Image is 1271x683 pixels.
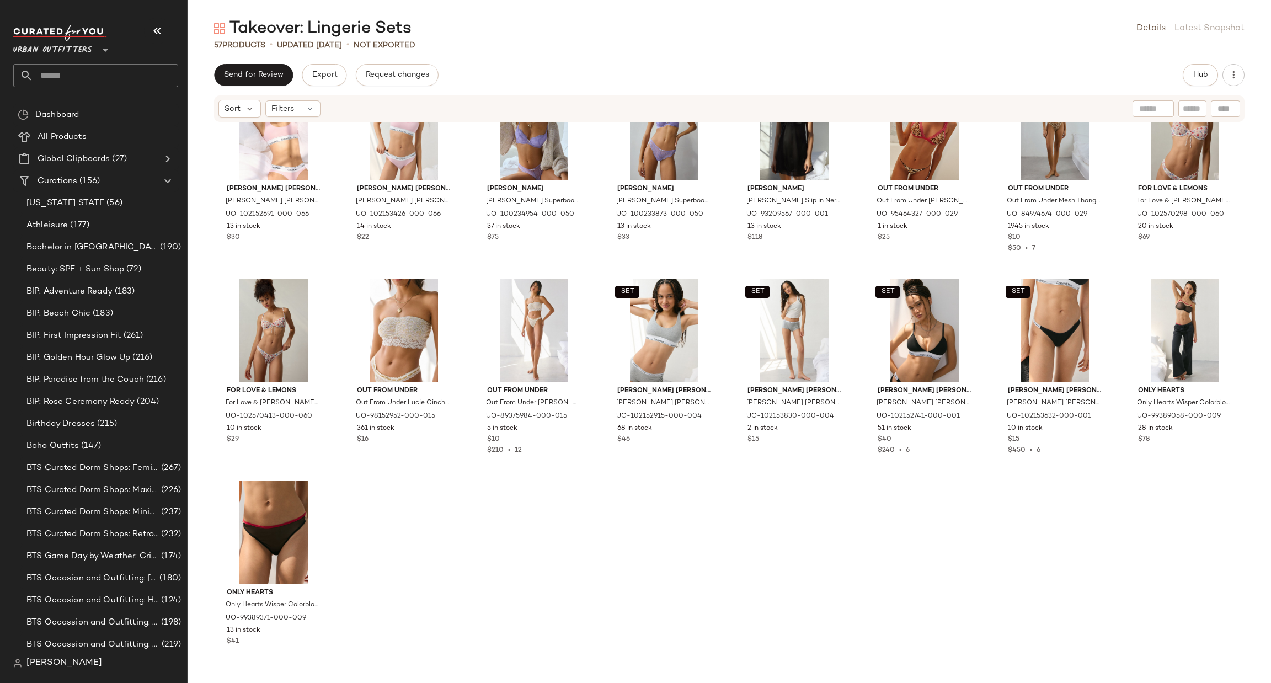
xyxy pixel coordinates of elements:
[77,175,100,188] span: (156)
[487,424,517,434] span: 5 in stock
[1007,210,1087,220] span: UO-84974674-000-029
[999,279,1110,382] img: 102153632_001_b
[26,197,104,210] span: [US_STATE] STATE
[227,637,239,647] span: $41
[515,447,522,454] span: 12
[159,550,181,563] span: (174)
[357,233,369,243] span: $22
[356,210,441,220] span: UO-102153426-000-066
[356,412,435,421] span: UO-98152952-000-015
[26,307,90,320] span: BIP: Beach Chic
[746,398,840,408] span: [PERSON_NAME] [PERSON_NAME] Icon Cotton Jersey Boyshort Undie Top in Grey, Women's at Urban Outfi...
[745,286,770,298] button: SET
[18,109,29,120] img: svg%3e
[877,196,970,206] span: Out From Under [PERSON_NAME] [PERSON_NAME] Lace Trim Triangle Bra in Leopard, Women's at Urban Ou...
[218,279,329,382] img: 102570413_060_b
[357,184,451,194] span: [PERSON_NAME] [PERSON_NAME]
[38,131,87,143] span: All Products
[227,184,321,194] span: [PERSON_NAME] [PERSON_NAME]
[226,196,319,206] span: [PERSON_NAME] [PERSON_NAME] Icon Modal Unlined Scoop Neck Bralette in Buff Pink, Women's at Urban...
[26,219,68,232] span: Athleisure
[157,572,181,585] span: (180)
[226,398,319,408] span: For Love & [PERSON_NAME] Mesh Thong in Red, Women's at Urban Outfitters
[747,386,841,396] span: [PERSON_NAME] [PERSON_NAME]
[1008,435,1019,445] span: $15
[226,412,312,421] span: UO-102570413-000-060
[1037,447,1040,454] span: 6
[159,616,181,629] span: (198)
[354,40,415,51] p: Not Exported
[26,418,95,430] span: Birthday Dresses
[747,435,759,445] span: $15
[227,424,261,434] span: 10 in stock
[1008,184,1102,194] span: Out From Under
[486,412,567,421] span: UO-89375984-000-015
[746,210,828,220] span: UO-93209567-000-001
[617,222,651,232] span: 13 in stock
[747,184,841,194] span: [PERSON_NAME]
[616,398,710,408] span: [PERSON_NAME] [PERSON_NAME] Icon Cotton Modal Lightly Lined Scoop Neck Bralette in Grey, Women's ...
[26,396,135,408] span: BIP: Rose Ceremony Ready
[26,572,157,585] span: BTS Occasion and Outfitting: [PERSON_NAME] to Party
[159,506,181,519] span: (237)
[616,412,702,421] span: UO-102152915-000-004
[26,263,124,276] span: Beauty: SPF + Sun Shop
[26,440,79,452] span: Boho Outfits
[26,506,159,519] span: BTS Curated Dorm Shops: Minimalist
[227,386,321,396] span: For Love & Lemons
[1138,424,1173,434] span: 28 in stock
[226,210,309,220] span: UO-102152691-000-066
[739,279,850,382] img: 102153830_004_b
[1137,398,1231,408] span: Only Hearts Wisper Colorblock Ruched Bralette in Black Colorblock, Women's at Urban Outfitters
[35,109,79,121] span: Dashboard
[356,398,450,408] span: Out From Under Lucie Cinch-Front Lace Trim Bandeau Bra Top in Ditsy Floral, Women's at Urban Outf...
[159,462,181,474] span: (267)
[79,440,102,452] span: (147)
[878,435,891,445] span: $40
[13,25,107,41] img: cfy_white_logo.C9jOOHJF.svg
[214,40,265,51] div: Products
[1138,435,1150,445] span: $78
[1137,210,1224,220] span: UO-102570298-000-060
[869,279,980,382] img: 102152741_001_b
[1007,412,1091,421] span: UO-102153632-000-001
[26,484,159,497] span: BTS Curated Dorm Shops: Maximalist
[26,657,102,670] span: [PERSON_NAME]
[159,638,181,651] span: (219)
[223,71,284,79] span: Send for Review
[877,398,970,408] span: [PERSON_NAME] [PERSON_NAME] Icon Cotton Modal Lightly Lined Triangle Bralette in Black, Women's a...
[227,626,260,636] span: 13 in stock
[878,386,971,396] span: [PERSON_NAME] [PERSON_NAME]
[113,285,135,298] span: (183)
[1193,71,1208,79] span: Hub
[226,600,319,610] span: Only Hearts Wisper Colorblock Vintage Thong in Black Colorblock, Women's at Urban Outfitters
[26,616,159,629] span: BTS Occassion and Outfitting: Campus Lounge
[875,286,900,298] button: SET
[878,233,890,243] span: $25
[68,219,89,232] span: (177)
[616,210,703,220] span: UO-100233873-000-050
[878,424,911,434] span: 51 in stock
[750,288,764,296] span: SET
[1011,288,1024,296] span: SET
[617,424,652,434] span: 68 in stock
[26,241,158,254] span: Bachelor in [GEOGRAPHIC_DATA]: LP
[38,153,110,166] span: Global Clipboards
[615,286,639,298] button: SET
[26,329,121,342] span: BIP: First Impression Fit
[311,71,337,79] span: Export
[486,398,580,408] span: Out From Under [PERSON_NAME] in Dense Paisley Woodblock, Women's at Urban Outfitters
[159,484,181,497] span: (226)
[144,373,166,386] span: (216)
[357,435,369,445] span: $16
[504,447,515,454] span: •
[746,412,834,421] span: UO-102153830-000-004
[346,39,349,52] span: •
[159,528,181,541] span: (232)
[878,184,971,194] span: Out From Under
[747,424,778,434] span: 2 in stock
[616,196,710,206] span: [PERSON_NAME] Superboost Lace Thong in Purple, Women's at Urban Outfitters
[1021,245,1032,252] span: •
[1008,233,1021,243] span: $10
[13,659,22,668] img: svg%3e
